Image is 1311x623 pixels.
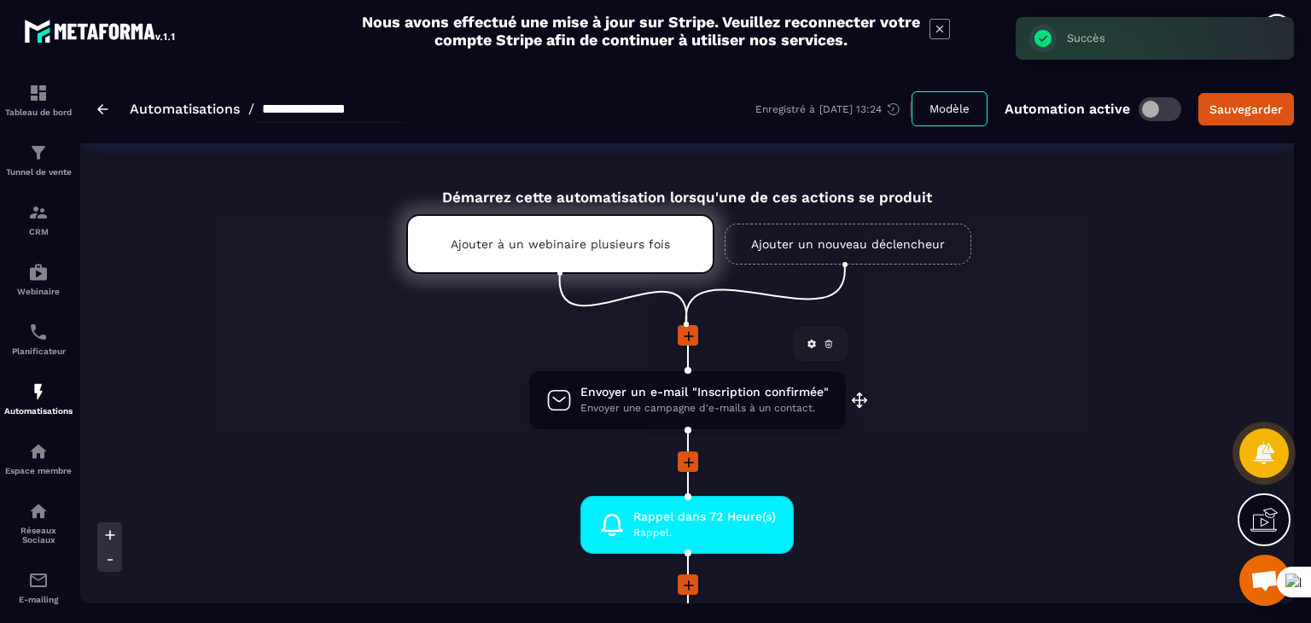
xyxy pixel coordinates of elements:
a: formationformationTableau de bord [4,70,73,130]
button: Sauvegarder [1198,93,1294,125]
a: automationsautomationsAutomatisations [4,369,73,428]
a: formationformationCRM [4,189,73,249]
p: E-mailing [4,595,73,604]
div: Sauvegarder [1209,101,1283,118]
img: logo [24,15,178,46]
div: Démarrez cette automatisation lorsqu'une de ces actions se produit [364,169,1011,206]
a: automationsautomationsEspace membre [4,428,73,488]
p: Réseaux Sociaux [4,526,73,544]
img: formation [28,202,49,223]
p: Planificateur [4,346,73,356]
img: email [28,570,49,591]
a: formationformationTunnel de vente [4,130,73,189]
a: emailemailE-mailing [4,557,73,617]
a: schedulerschedulerPlanificateur [4,309,73,369]
img: automations [28,441,49,462]
a: social-networksocial-networkRéseaux Sociaux [4,488,73,557]
span: Envoyer un e-mail "Inscription confirmée" [580,384,829,400]
span: / [248,101,254,117]
a: automationsautomationsWebinaire [4,249,73,309]
button: Modèle [912,91,988,126]
span: Rappel. [633,525,776,541]
img: formation [28,143,49,163]
img: formation [28,83,49,103]
p: Espace membre [4,466,73,475]
p: CRM [4,227,73,236]
p: [DATE] 13:24 [819,103,882,115]
p: Automation active [1005,101,1130,117]
p: Tunnel de vente [4,167,73,177]
p: Automatisations [4,406,73,416]
p: Ajouter à un webinaire plusieurs fois [451,237,670,251]
p: Tableau de bord [4,108,73,117]
span: Rappel dans 72 Heure(s) [633,509,776,525]
img: automations [28,381,49,402]
a: Ajouter un nouveau déclencheur [725,224,971,265]
p: Webinaire [4,287,73,296]
img: social-network [28,501,49,521]
img: arrow [97,104,108,114]
span: Envoyer une campagne d'e-mails à un contact. [580,400,829,416]
h2: Nous avons effectué une mise à jour sur Stripe. Veuillez reconnecter votre compte Stripe afin de ... [361,13,921,49]
a: Ouvrir le chat [1239,555,1291,606]
img: automations [28,262,49,282]
div: Enregistré à [755,102,912,117]
a: Automatisations [130,101,240,117]
img: scheduler [28,322,49,342]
